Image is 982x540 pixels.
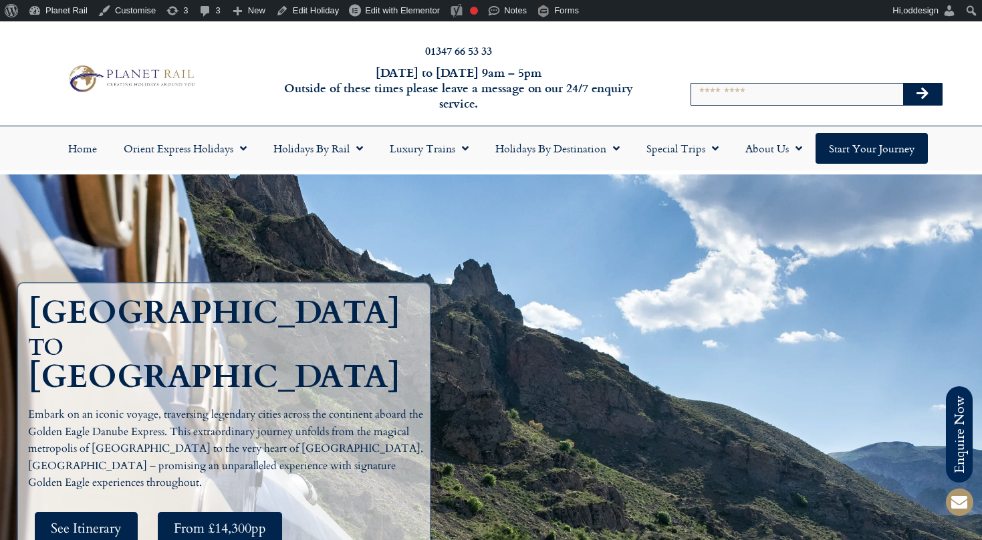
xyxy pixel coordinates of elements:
[64,62,198,95] img: Planet Rail Train Holidays Logo
[365,5,440,15] span: Edit with Elementor
[816,133,928,164] a: Start your Journey
[55,133,110,164] a: Home
[482,133,633,164] a: Holidays by Destination
[51,520,122,537] span: See Itinerary
[110,133,260,164] a: Orient Express Holidays
[470,7,478,15] div: Focus keyphrase not set
[265,65,652,112] h6: [DATE] to [DATE] 9am – 5pm Outside of these times please leave a message on our 24/7 enquiry serv...
[903,84,942,105] button: Search
[28,406,426,492] p: Embark on an iconic voyage, traversing legendary cities across the continent aboard the Golden Ea...
[28,297,426,393] h1: [GEOGRAPHIC_DATA] to [GEOGRAPHIC_DATA]
[732,133,816,164] a: About Us
[903,5,939,15] span: oddesign
[260,133,376,164] a: Holidays by Rail
[425,43,492,58] a: 01347 66 53 33
[174,520,266,537] span: From £14,300pp
[633,133,732,164] a: Special Trips
[376,133,482,164] a: Luxury Trains
[7,133,975,164] nav: Menu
